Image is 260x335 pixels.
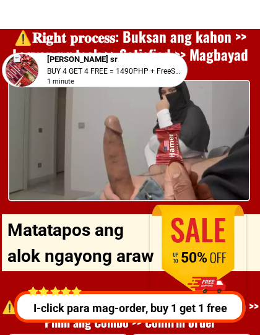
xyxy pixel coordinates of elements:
p: I-click para mag-order, buy 1 get 1 free [10,300,247,316]
h1: ORDER DITO [45,207,240,261]
div: 1 minute [47,77,181,87]
div: BUY 4 GET 4 FREE = 1490PHP + FreeShip [47,66,181,77]
h1: 50% [163,250,225,267]
div: [PERSON_NAME] sr [47,53,181,66]
p: Matatapos ang alok ngayong araw [7,217,160,269]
